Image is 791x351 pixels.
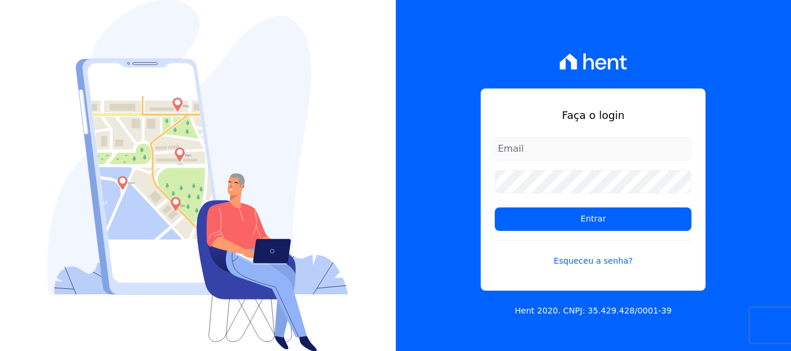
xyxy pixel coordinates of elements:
a: Esqueceu a senha? [495,240,691,267]
p: Hent 2020. CNPJ: 35.429.428/0001-39 [515,305,672,317]
input: Email [495,137,691,161]
input: Entrar [495,207,691,231]
h1: Faça o login [495,107,691,123]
